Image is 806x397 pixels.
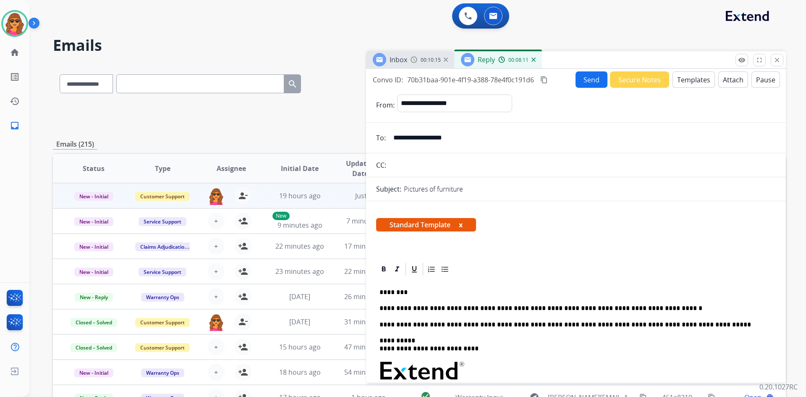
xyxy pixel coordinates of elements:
[83,163,105,174] span: Status
[508,57,529,63] span: 00:08:11
[214,342,218,352] span: +
[373,75,403,85] p: Convo ID:
[75,293,113,302] span: New - Reply
[53,139,97,150] p: Emails (215)
[208,339,225,355] button: +
[279,191,321,200] span: 19 hours ago
[279,342,321,352] span: 15 hours ago
[3,12,26,35] img: avatar
[74,268,113,276] span: New - Initial
[74,242,113,251] span: New - Initial
[217,163,246,174] span: Assignee
[275,242,324,251] span: 22 minutes ago
[208,187,225,205] img: agent-avatar
[344,292,393,301] span: 26 minutes ago
[208,213,225,229] button: +
[135,318,190,327] span: Customer Support
[281,163,319,174] span: Initial Date
[214,241,218,251] span: +
[576,71,607,88] button: Send
[344,317,393,326] span: 31 minutes ago
[610,71,669,88] button: Secure Notes
[773,56,781,64] mat-icon: close
[10,96,20,106] mat-icon: history
[738,56,746,64] mat-icon: remove_red_eye
[238,266,248,276] mat-icon: person_add
[279,368,321,377] span: 18 hours ago
[288,79,298,89] mat-icon: search
[135,192,190,201] span: Customer Support
[355,191,382,200] span: Just now
[376,100,395,110] p: From:
[407,75,534,84] span: 70b31baa-901e-4f19-a388-78e4f0c191d6
[214,292,218,302] span: +
[214,216,218,226] span: +
[141,293,184,302] span: Warranty Ops
[10,121,20,131] mat-icon: inbox
[208,288,225,305] button: +
[408,263,421,276] div: Underline
[404,184,463,194] p: Pictures of furniture
[238,216,248,226] mat-icon: person_add
[141,368,184,377] span: Warranty Ops
[376,218,476,231] span: Standard Template
[751,71,780,88] button: Pause
[139,217,186,226] span: Service Support
[275,267,324,276] span: 23 minutes ago
[289,317,310,326] span: [DATE]
[478,55,495,64] span: Reply
[673,71,715,88] button: Templates
[135,343,190,352] span: Customer Support
[439,263,451,276] div: Bullet List
[540,76,548,84] mat-icon: content_copy
[214,367,218,377] span: +
[377,263,390,276] div: Bold
[238,241,248,251] mat-icon: person_add
[214,266,218,276] span: +
[238,191,248,201] mat-icon: person_remove
[10,47,20,58] mat-icon: home
[390,55,407,64] span: Inbox
[756,56,763,64] mat-icon: fullscreen
[71,343,117,352] span: Closed – Solved
[74,192,113,201] span: New - Initial
[238,292,248,302] mat-icon: person_add
[277,221,322,230] span: 9 minutes ago
[208,364,225,381] button: +
[155,163,170,174] span: Type
[391,263,403,276] div: Italic
[759,382,798,392] p: 0.20.1027RC
[208,313,225,331] img: agent-avatar
[344,267,393,276] span: 22 minutes ago
[238,367,248,377] mat-icon: person_add
[459,220,463,230] button: x
[53,37,786,54] h2: Emails
[341,158,379,179] span: Updated Date
[74,368,113,377] span: New - Initial
[135,242,193,251] span: Claims Adjudication
[139,268,186,276] span: Service Support
[344,242,393,251] span: 17 minutes ago
[74,217,113,226] span: New - Initial
[344,368,393,377] span: 54 minutes ago
[289,292,310,301] span: [DATE]
[344,342,393,352] span: 47 minutes ago
[425,263,438,276] div: Ordered List
[71,318,117,327] span: Closed – Solved
[208,238,225,255] button: +
[718,71,748,88] button: Attach
[376,133,386,143] p: To:
[376,184,401,194] p: Subject:
[346,216,391,226] span: 7 minutes ago
[10,72,20,82] mat-icon: list_alt
[208,263,225,280] button: +
[376,160,386,170] p: CC:
[272,212,290,220] p: New
[238,317,248,327] mat-icon: person_remove
[238,342,248,352] mat-icon: person_add
[421,57,441,63] span: 00:10:15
